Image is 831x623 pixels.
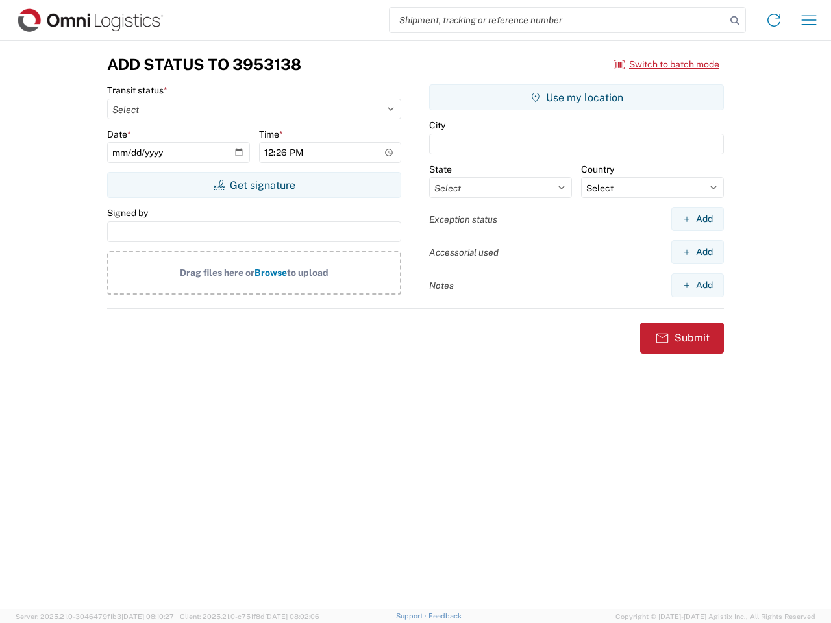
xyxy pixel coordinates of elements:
[429,247,499,258] label: Accessorial used
[107,172,401,198] button: Get signature
[121,613,174,620] span: [DATE] 08:10:27
[640,323,724,354] button: Submit
[671,240,724,264] button: Add
[180,613,319,620] span: Client: 2025.21.0-c751f8d
[429,84,724,110] button: Use my location
[254,267,287,278] span: Browse
[396,612,428,620] a: Support
[429,280,454,291] label: Notes
[428,612,462,620] a: Feedback
[615,611,815,622] span: Copyright © [DATE]-[DATE] Agistix Inc., All Rights Reserved
[614,54,719,75] button: Switch to batch mode
[671,207,724,231] button: Add
[180,267,254,278] span: Drag files here or
[107,84,167,96] label: Transit status
[429,164,452,175] label: State
[265,613,319,620] span: [DATE] 08:02:06
[16,613,174,620] span: Server: 2025.21.0-3046479f1b3
[390,8,726,32] input: Shipment, tracking or reference number
[429,214,497,225] label: Exception status
[107,55,301,74] h3: Add Status to 3953138
[107,207,148,219] label: Signed by
[581,164,614,175] label: Country
[429,119,445,131] label: City
[287,267,329,278] span: to upload
[259,128,283,140] label: Time
[671,273,724,297] button: Add
[107,128,131,140] label: Date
